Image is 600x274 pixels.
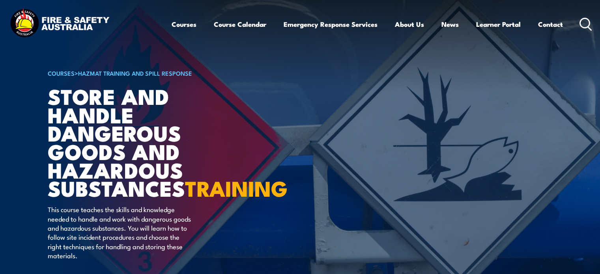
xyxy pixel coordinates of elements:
a: Learner Portal [476,14,521,35]
p: This course teaches the skills and knowledge needed to handle and work with dangerous goods and h... [48,205,192,260]
a: About Us [395,14,424,35]
a: HAZMAT Training and Spill Response [78,69,192,77]
a: COURSES [48,69,75,77]
strong: TRAINING [185,171,288,204]
a: Courses [172,14,196,35]
a: Course Calendar [214,14,266,35]
a: News [441,14,459,35]
h6: > [48,68,243,78]
h1: Store And Handle Dangerous Goods and Hazardous Substances [48,87,243,197]
a: Contact [538,14,563,35]
a: Emergency Response Services [284,14,378,35]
